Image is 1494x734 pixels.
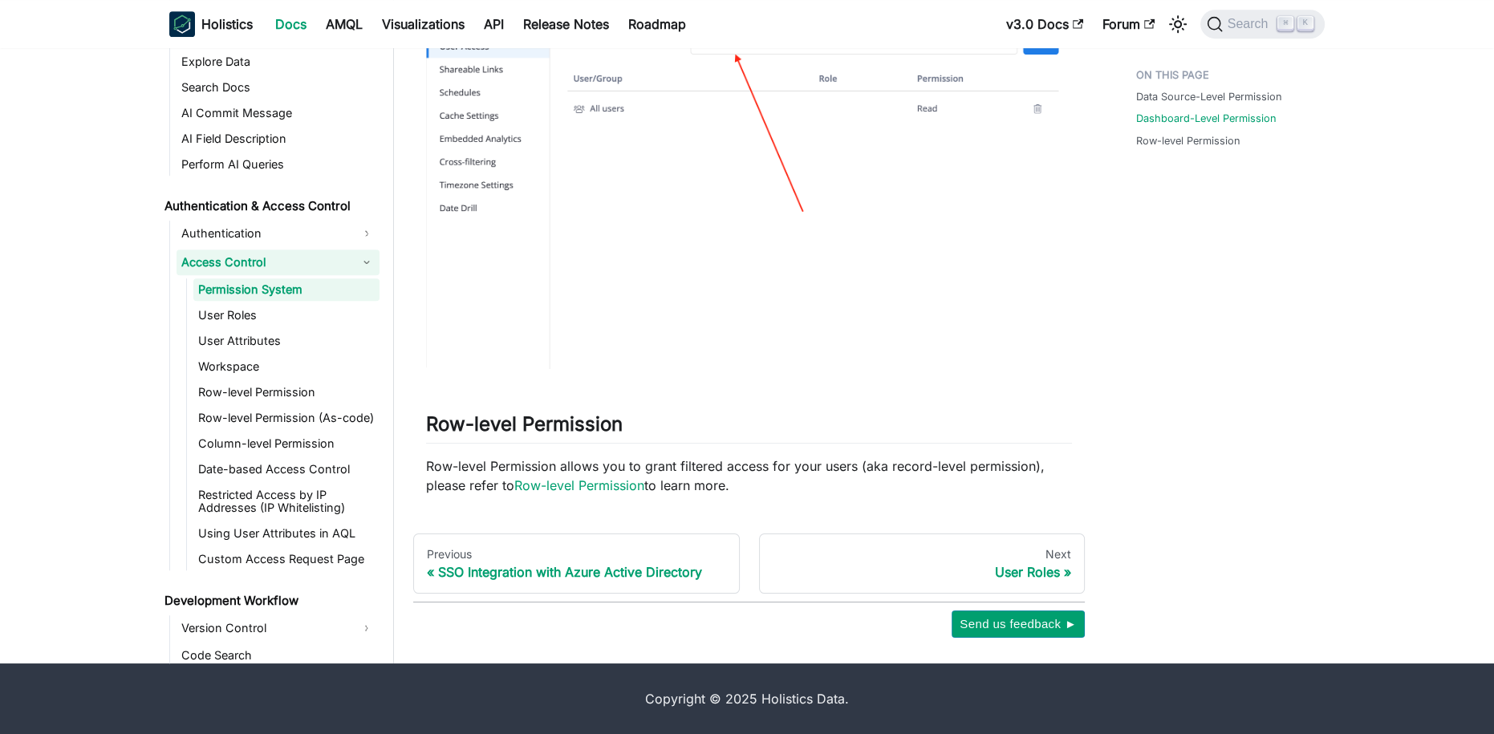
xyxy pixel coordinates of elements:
a: NextUser Roles [759,533,1086,594]
a: Date-based Access Control [193,458,380,481]
a: Development Workflow [160,590,380,612]
a: Permission System [193,278,380,301]
a: Data Source-Level Permission [1136,89,1282,104]
img: Holistics [169,11,195,37]
a: Using User Attributes in AQL [193,522,380,545]
a: Row-level Permission [1136,133,1240,148]
a: Roadmap [619,11,696,37]
a: Code Search [177,644,380,667]
a: Authentication [177,221,380,246]
a: Visualizations [372,11,474,37]
a: AI Field Description [177,128,380,150]
button: Switch between dark and light mode (currently light mode) [1165,11,1191,37]
a: Access Control [177,249,380,275]
kbd: ⌘ [1277,16,1293,30]
nav: Docs pages [413,533,1085,594]
div: Next [773,547,1072,562]
div: Copyright © 2025 Holistics Data. [237,689,1257,708]
a: PreviousSSO Integration with Azure Active Directory [413,533,740,594]
div: SSO Integration with Azure Active Directory [427,564,726,580]
a: User Attributes [193,330,380,352]
b: Holistics [201,14,253,34]
a: User Roles [193,304,380,326]
a: AMQL [316,11,372,37]
a: Release Notes [514,11,619,37]
a: Row-level Permission [514,477,644,493]
div: User Roles [773,564,1072,580]
a: Row-level Permission (As-code) [193,407,380,429]
kbd: K [1297,16,1313,30]
p: Row-level Permission allows you to grant filtered access for your users (aka record-level permiss... [426,456,1072,495]
a: Search Docs [177,76,380,99]
a: Restricted Access by IP Addresses (IP Whitelisting) [193,484,380,519]
a: Authentication & Access Control [160,195,380,217]
a: Version Control [177,615,380,641]
a: Forum [1093,11,1164,37]
h2: Row-level Permission [426,412,1072,443]
a: API [474,11,514,37]
span: Search [1223,17,1278,31]
a: Column-level Permission [193,432,380,455]
span: Send us feedback ► [960,614,1077,635]
a: Perform AI Queries [177,153,380,176]
a: Workspace [193,355,380,378]
a: AI Commit Message [177,102,380,124]
div: Previous [427,547,726,562]
a: Dashboard-Level Permission [1136,111,1277,126]
a: Docs [266,11,316,37]
a: Row-level Permission [193,381,380,403]
a: HolisticsHolistics [169,11,253,37]
button: Search (Command+K) [1200,10,1325,39]
a: Custom Access Request Page [193,548,380,570]
a: v3.0 Docs [997,11,1093,37]
a: Explore Data [177,51,380,73]
button: Send us feedback ► [952,610,1085,638]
